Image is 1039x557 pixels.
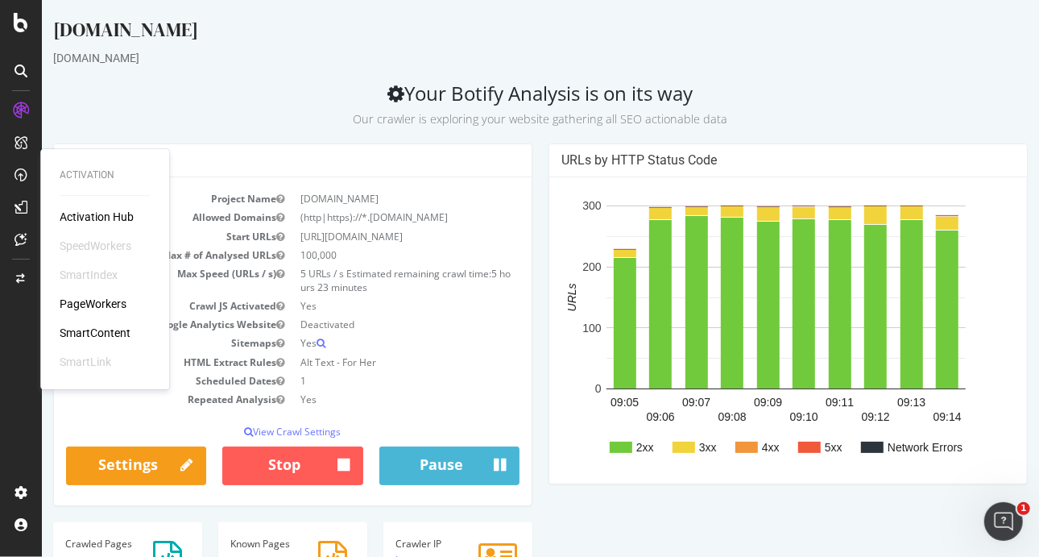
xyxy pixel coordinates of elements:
[259,267,470,294] span: 5 hours 23 minutes
[519,189,968,472] svg: A chart.
[594,441,612,454] text: 2xx
[24,372,251,390] td: Scheduled Dates
[855,396,884,409] text: 09:13
[24,264,251,297] td: Max Speed (URLs / s)
[60,168,150,182] div: Activation
[251,208,478,227] td: (http|https)://*.[DOMAIN_NAME]
[519,152,973,168] h4: URLs by HTTP Status Code
[24,334,251,352] td: Sitemaps
[640,396,669,409] text: 09:07
[553,383,560,396] text: 0
[251,315,478,334] td: Deactivated
[846,441,921,454] text: Network Errors
[251,372,478,390] td: 1
[60,238,131,254] div: SpeedWorkers
[24,227,251,246] td: Start URLs
[569,396,597,409] text: 09:05
[251,297,478,315] td: Yes
[720,441,738,454] text: 4xx
[251,390,478,409] td: Yes
[251,353,478,372] td: Alt Text - For Her
[820,410,848,423] text: 09:12
[312,111,686,127] small: Our crawler is exploring your website gathering all SEO actionable data
[605,410,633,423] text: 09:06
[540,200,560,213] text: 300
[251,246,478,264] td: 100,000
[24,447,164,485] a: Settings
[188,538,313,549] h4: Pages Known
[712,396,740,409] text: 09:09
[60,354,111,370] div: SmartLink
[540,322,560,335] text: 100
[524,284,536,312] text: URLs
[337,447,478,485] button: Pause
[24,208,251,227] td: Allowed Domains
[60,296,126,312] a: PageWorkers
[11,50,986,66] div: [DOMAIN_NAME]
[251,264,478,297] td: 5 URLs / s Estimated remaining crawl time:
[251,227,478,246] td: [URL][DOMAIN_NAME]
[24,246,251,264] td: Max # of Analysed URLs
[892,410,920,423] text: 09:14
[24,189,251,208] td: Project Name
[657,441,675,454] text: 3xx
[24,353,251,372] td: HTML Extract Rules
[11,16,986,50] div: [DOMAIN_NAME]
[180,447,321,485] button: Stop
[24,390,251,409] td: Repeated Analysis
[24,315,251,334] td: Google Analytics Website
[677,410,705,423] text: 09:08
[60,325,130,341] a: SmartContent
[354,538,478,549] h4: Crawler IP
[748,410,776,423] text: 09:10
[23,538,148,549] h4: Pages Crawled
[60,209,134,225] a: Activation Hub
[24,297,251,315] td: Crawl JS Activated
[984,502,1023,541] iframe: Intercom live chat
[1017,502,1030,515] span: 1
[783,441,801,454] text: 5xx
[24,152,478,168] h4: Analysis Settings
[784,396,812,409] text: 09:11
[251,334,478,352] td: Yes
[60,267,118,283] div: SmartIndex
[540,260,560,273] text: 200
[251,189,478,208] td: [DOMAIN_NAME]
[11,82,986,127] h2: Your Botify Analysis is on its way
[24,425,478,439] p: View Crawl Settings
